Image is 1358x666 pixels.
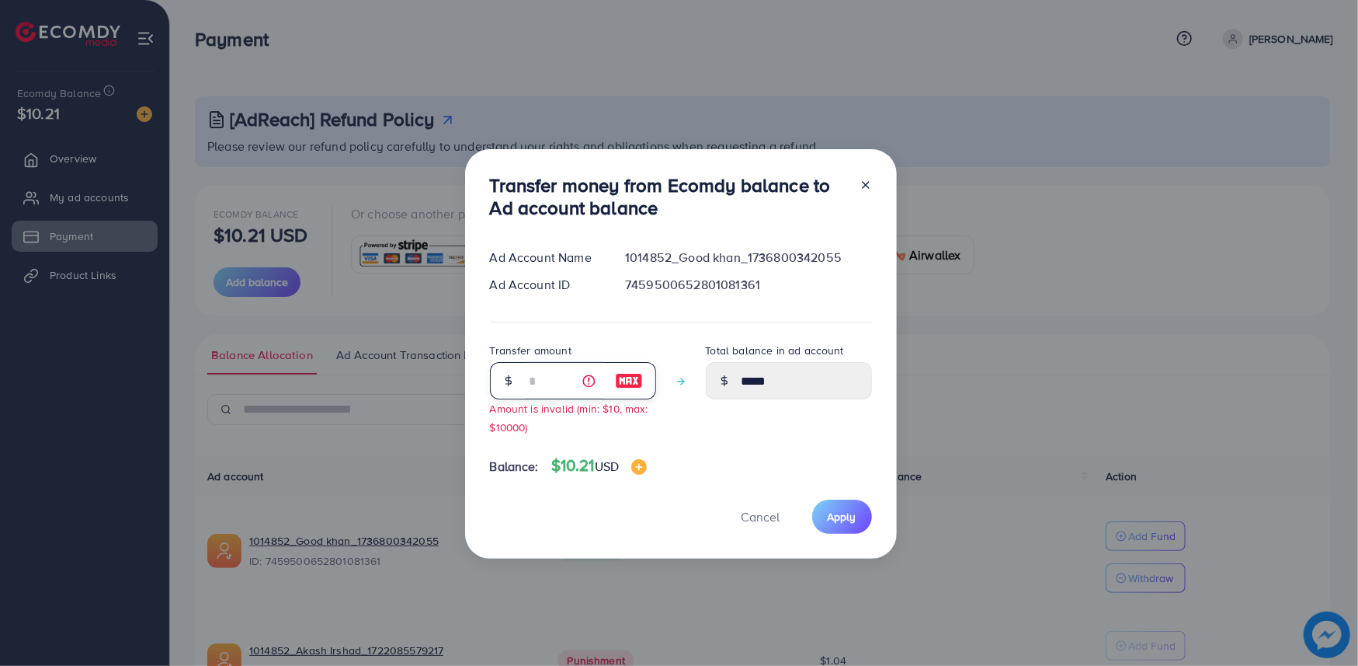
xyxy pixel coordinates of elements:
[595,458,619,475] span: USD
[613,249,884,267] div: 1014852_Good khan_1736800342055
[828,509,856,525] span: Apply
[478,276,613,294] div: Ad Account ID
[631,459,647,475] img: image
[613,276,884,294] div: 7459500652801081361
[706,343,844,358] label: Total balance in ad account
[478,249,613,267] div: Ad Account Name
[742,508,780,525] span: Cancel
[490,343,571,358] label: Transfer amount
[490,401,648,434] small: Amount is invalid (min: $10, max: $10000)
[490,458,539,476] span: Balance:
[551,456,647,476] h4: $10.21
[490,174,847,219] h3: Transfer money from Ecomdy balance to Ad account balance
[722,500,800,533] button: Cancel
[615,371,643,390] img: image
[812,500,872,533] button: Apply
